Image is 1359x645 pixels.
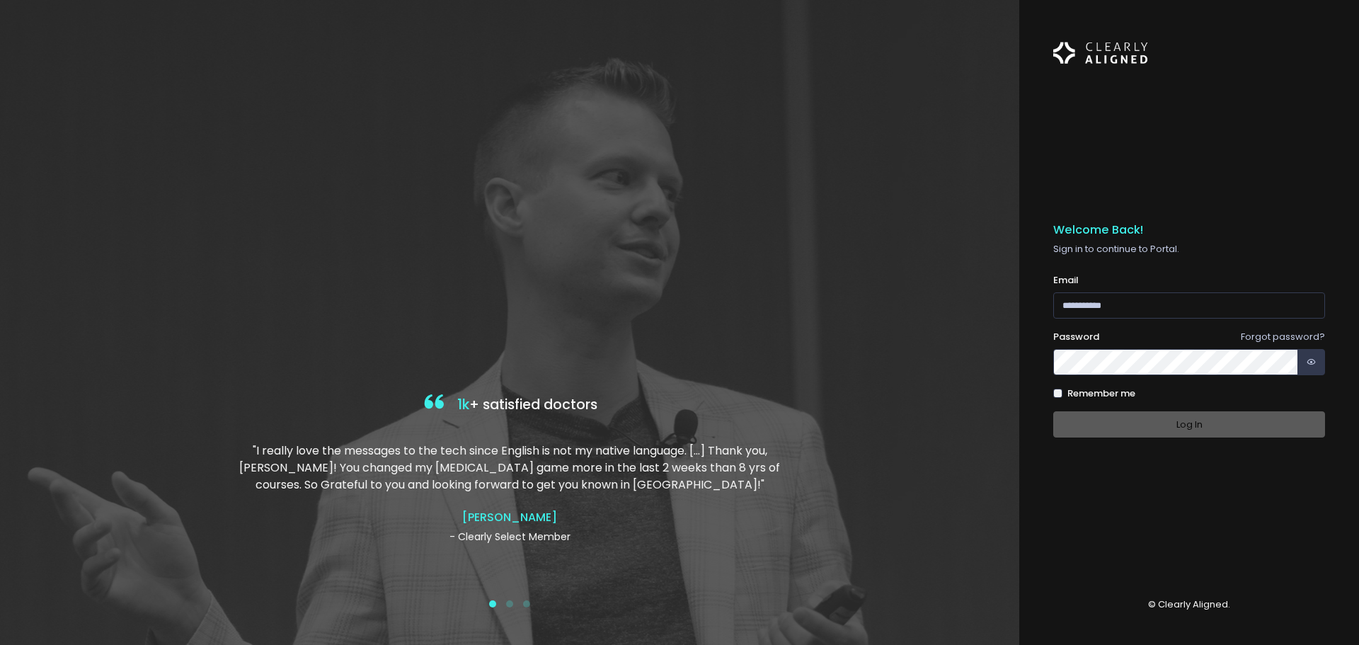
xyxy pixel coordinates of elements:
label: Password [1053,330,1099,344]
p: © Clearly Aligned. [1053,598,1325,612]
label: Remember me [1067,387,1135,401]
img: Logo Horizontal [1053,34,1148,72]
p: - Clearly Select Member [236,530,784,544]
label: Email [1053,273,1079,287]
h4: [PERSON_NAME] [236,510,784,524]
span: 1k [457,395,469,414]
h5: Welcome Back! [1053,223,1325,237]
p: Sign in to continue to Portal. [1053,242,1325,256]
a: Forgot password? [1241,330,1325,343]
p: "I really love the messages to the tech since English is not my native language. […] Thank you, [... [236,443,784,493]
h4: + satisfied doctors [236,391,784,420]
